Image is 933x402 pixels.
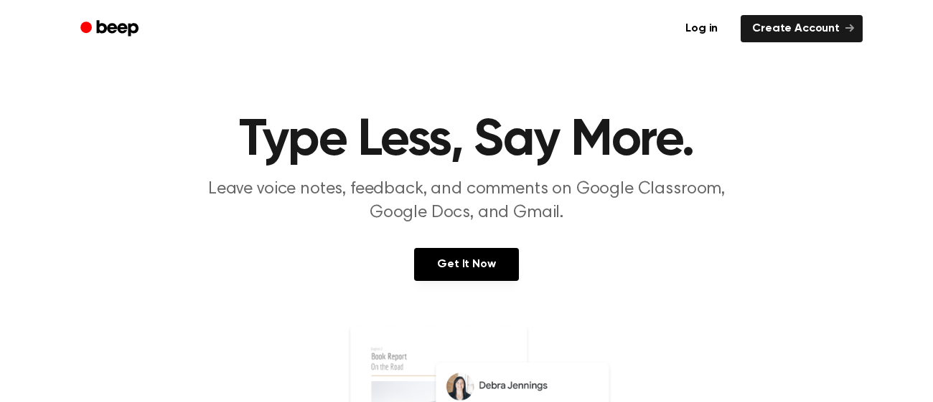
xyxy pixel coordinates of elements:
h1: Type Less, Say More. [99,115,834,166]
a: Get It Now [414,248,518,281]
a: Log in [671,12,732,45]
a: Create Account [741,15,863,42]
a: Beep [70,15,151,43]
p: Leave voice notes, feedback, and comments on Google Classroom, Google Docs, and Gmail. [191,178,742,225]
